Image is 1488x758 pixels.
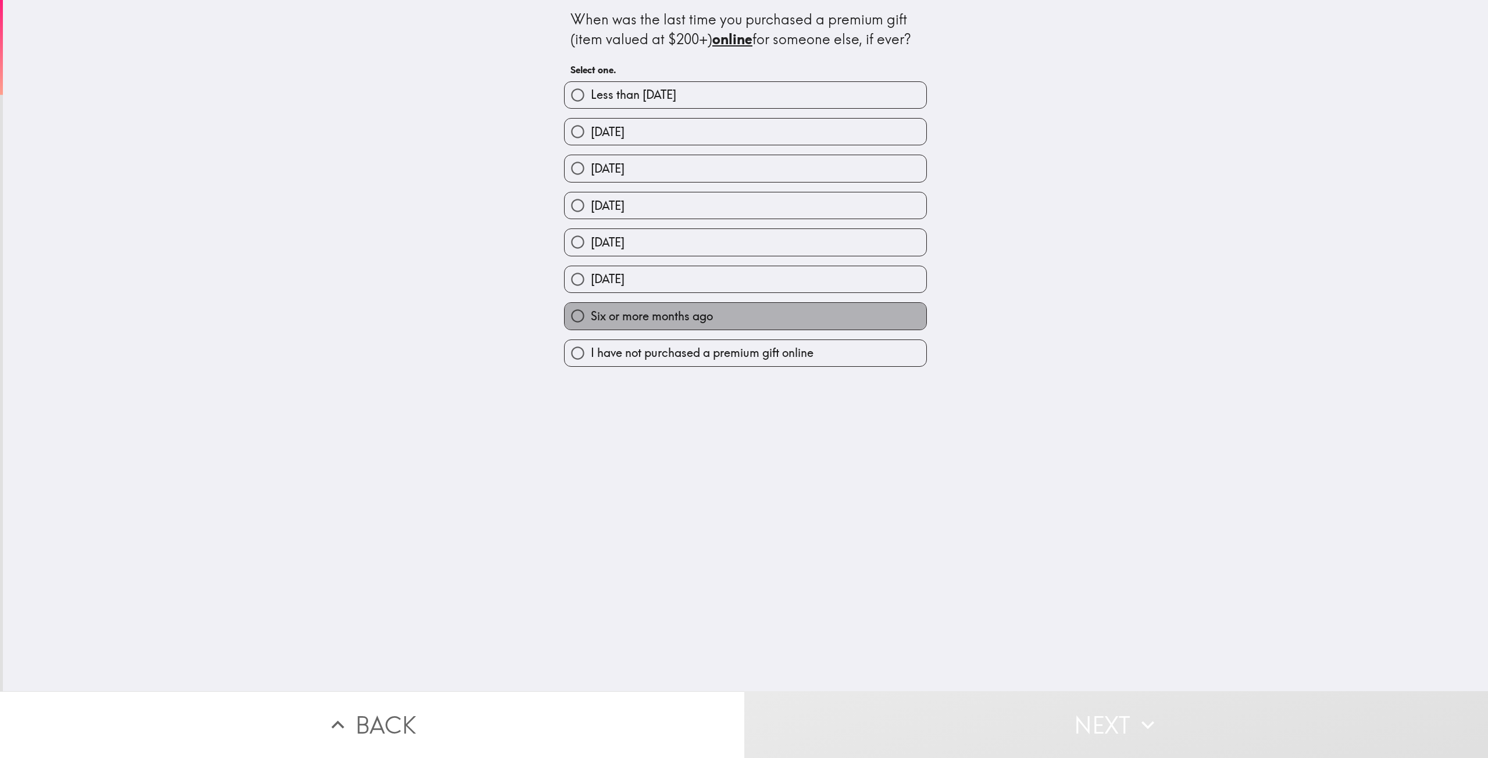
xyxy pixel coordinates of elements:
button: Less than [DATE] [565,82,926,108]
u: online [712,30,752,48]
button: I have not purchased a premium gift online [565,340,926,366]
span: [DATE] [591,271,625,287]
button: [DATE] [565,155,926,181]
button: [DATE] [565,192,926,219]
button: Six or more months ago [565,303,926,329]
h6: Select one. [570,63,920,76]
button: [DATE] [565,119,926,145]
span: Six or more months ago [591,308,713,324]
span: [DATE] [591,124,625,140]
span: [DATE] [591,160,625,177]
span: Less than [DATE] [591,87,676,103]
span: [DATE] [591,234,625,251]
span: I have not purchased a premium gift online [591,345,813,361]
div: When was the last time you purchased a premium gift (item valued at $200+) for someone else, if e... [570,10,920,49]
span: [DATE] [591,198,625,214]
button: [DATE] [565,266,926,292]
button: [DATE] [565,229,926,255]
